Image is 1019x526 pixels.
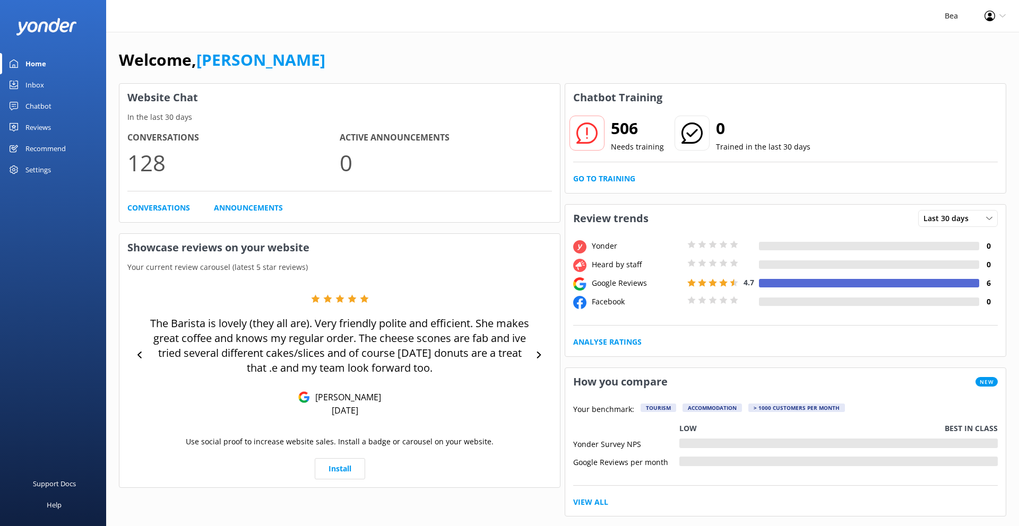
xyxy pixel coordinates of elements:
p: [PERSON_NAME] [310,391,381,403]
h4: 0 [979,296,998,308]
div: Heard by staff [589,259,685,270]
h2: 0 [716,116,810,141]
div: > 1000 customers per month [748,404,845,412]
a: [PERSON_NAME] [196,49,325,71]
h4: Active Announcements [340,131,552,145]
div: Chatbot [25,95,51,117]
div: Google Reviews per month [573,457,679,466]
h3: How you compare [565,368,676,396]
p: Best in class [945,423,998,434]
h4: Conversations [127,131,340,145]
a: Analyse Ratings [573,336,642,348]
div: Settings [25,159,51,180]
div: Accommodation [683,404,742,412]
span: 4.7 [744,277,754,287]
p: In the last 30 days [119,111,560,123]
p: Low [679,423,697,434]
div: Reviews [25,117,51,138]
img: yonder-white-logo.png [16,18,77,36]
span: New [975,377,998,387]
h4: 6 [979,277,998,289]
p: Use social proof to increase website sales. Install a badge or carousel on your website. [186,436,494,448]
a: Announcements [214,202,283,214]
h3: Website Chat [119,84,560,111]
h1: Welcome, [119,47,325,73]
a: Go to Training [573,173,635,185]
p: Your benchmark: [573,404,634,416]
a: Install [315,458,365,479]
p: 0 [340,145,552,180]
h4: 0 [979,259,998,270]
h3: Showcase reviews on your website [119,234,560,261]
h3: Review trends [565,205,657,232]
p: [DATE] [332,405,358,416]
div: Home [25,53,46,74]
a: Conversations [127,202,190,214]
h3: Chatbot Training [565,84,670,111]
img: Google Reviews [298,391,310,403]
div: Facebook [589,296,685,308]
p: Trained in the last 30 days [716,141,810,153]
div: Recommend [25,138,66,159]
div: Help [47,494,62,515]
p: Your current review carousel (latest 5 star reviews) [119,261,560,273]
h4: 0 [979,240,998,252]
p: 128 [127,145,340,180]
div: Support Docs [33,473,76,494]
a: View All [573,496,608,508]
div: Yonder [589,240,685,252]
div: Inbox [25,74,44,95]
div: Yonder Survey NPS [573,439,679,448]
p: The Barista is lovely (they all are). Very friendly polite and efficient. She makes great coffee ... [149,316,531,375]
h2: 506 [611,116,664,141]
div: Tourism [641,404,676,412]
span: Last 30 days [923,213,975,224]
p: Needs training [611,141,664,153]
div: Google Reviews [589,277,685,289]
